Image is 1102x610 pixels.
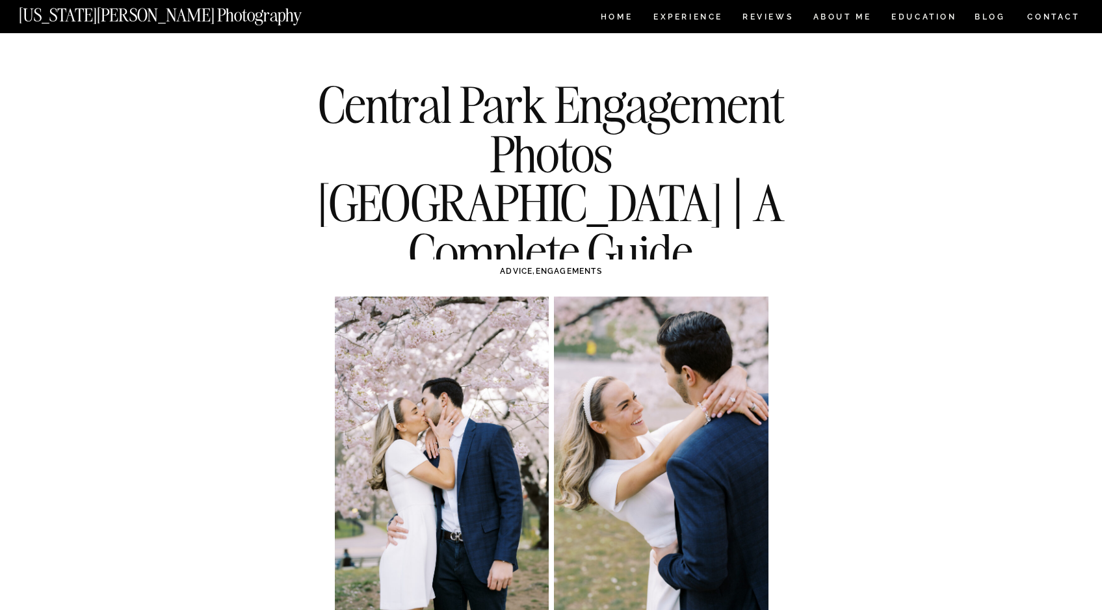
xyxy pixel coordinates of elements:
a: HOME [598,13,635,24]
a: Experience [653,13,722,24]
a: EDUCATION [890,13,958,24]
a: [US_STATE][PERSON_NAME] Photography [19,7,345,18]
a: BLOG [975,13,1006,24]
a: REVIEWS [742,13,791,24]
h3: , [362,265,741,277]
h1: Central Park Engagement Photos [GEOGRAPHIC_DATA] | A Complete Guide [315,80,787,276]
a: ABOUT ME [813,13,872,24]
a: CONTACT [1027,10,1081,24]
a: ADVICE [500,267,532,276]
a: ENGAGEMENTS [536,267,602,276]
